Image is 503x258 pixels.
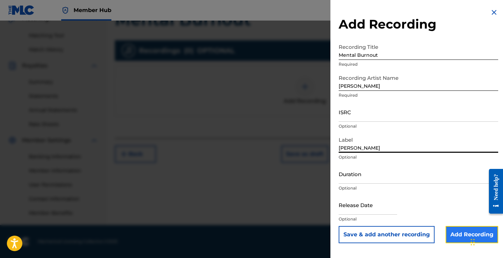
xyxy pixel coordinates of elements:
[339,92,498,98] p: Required
[339,226,435,243] button: Save & add another recording
[339,216,498,222] p: Optional
[339,154,498,160] p: Optional
[339,17,498,32] h2: Add Recording
[339,185,498,191] p: Optional
[339,61,498,67] p: Required
[339,123,498,129] p: Optional
[471,232,475,252] div: Drag
[446,226,498,243] input: Add Recording
[484,166,503,216] iframe: Resource Center
[61,6,69,14] img: Top Rightsholder
[8,5,35,15] img: MLC Logo
[469,225,503,258] iframe: Chat Widget
[74,6,111,14] span: Member Hub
